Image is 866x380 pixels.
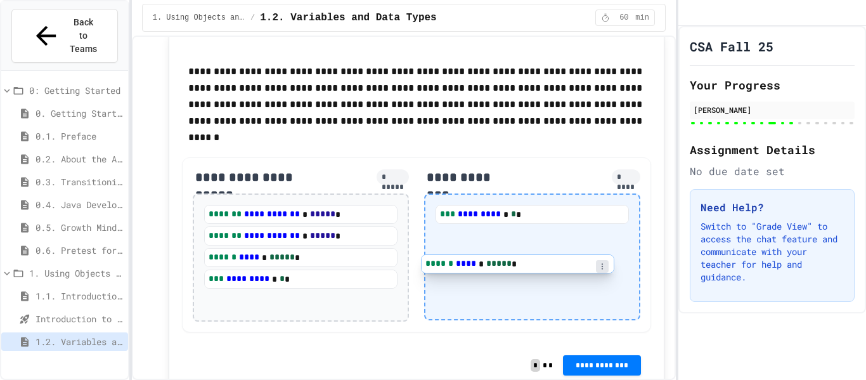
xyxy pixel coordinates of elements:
span: 1. Using Objects and Methods [153,13,245,23]
h2: Assignment Details [690,141,855,159]
h3: Need Help? [701,200,844,215]
span: / [250,13,255,23]
h1: CSA Fall 25 [690,37,773,55]
span: 0.6. Pretest for the AP CSA Exam [36,244,123,257]
button: Back to Teams [11,9,118,63]
span: 0.4. Java Development Environments [36,198,123,211]
h2: Your Progress [690,76,855,94]
span: 1.2. Variables and Data Types [36,335,123,348]
span: 0.1. Preface [36,129,123,143]
span: 0.5. Growth Mindset and Pair Programming [36,221,123,234]
div: No due date set [690,164,855,179]
span: 60 [614,13,634,23]
span: 0. Getting Started [36,107,123,120]
span: 0.2. About the AP CSA Exam [36,152,123,166]
span: 0.3. Transitioning from AP CSP to AP CSA [36,175,123,188]
div: [PERSON_NAME] [694,104,851,115]
span: Back to Teams [68,16,98,56]
p: Switch to "Grade View" to access the chat feature and communicate with your teacher for help and ... [701,220,844,284]
span: 0: Getting Started [29,84,123,97]
span: min [635,13,649,23]
span: Introduction to Algorithms, Programming, and Compilers [36,312,123,325]
span: 1. Using Objects and Methods [29,266,123,280]
span: 1.2. Variables and Data Types [260,10,436,25]
span: 1.1. Introduction to Algorithms, Programming, and Compilers [36,289,123,303]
